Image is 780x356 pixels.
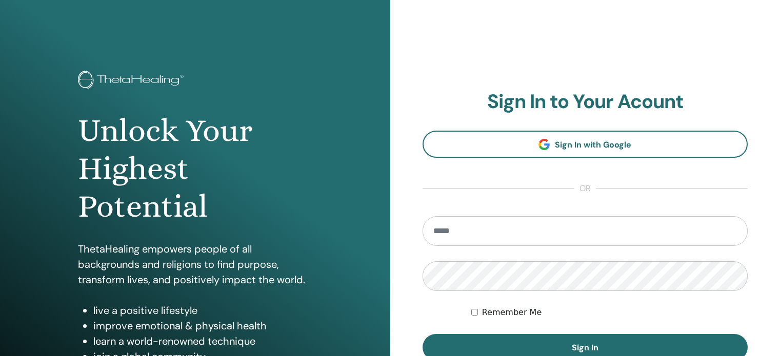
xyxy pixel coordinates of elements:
[555,139,631,150] span: Sign In with Google
[423,131,748,158] a: Sign In with Google
[471,306,748,319] div: Keep me authenticated indefinitely or until I manually logout
[423,90,748,114] h2: Sign In to Your Acount
[482,306,542,319] label: Remember Me
[78,241,312,287] p: ThetaHealing empowers people of all backgrounds and religions to find purpose, transform lives, a...
[572,342,598,353] span: Sign In
[574,182,596,195] span: or
[93,303,312,318] li: live a positive lifestyle
[93,333,312,349] li: learn a world-renowned technique
[78,112,312,226] h1: Unlock Your Highest Potential
[93,318,312,333] li: improve emotional & physical health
